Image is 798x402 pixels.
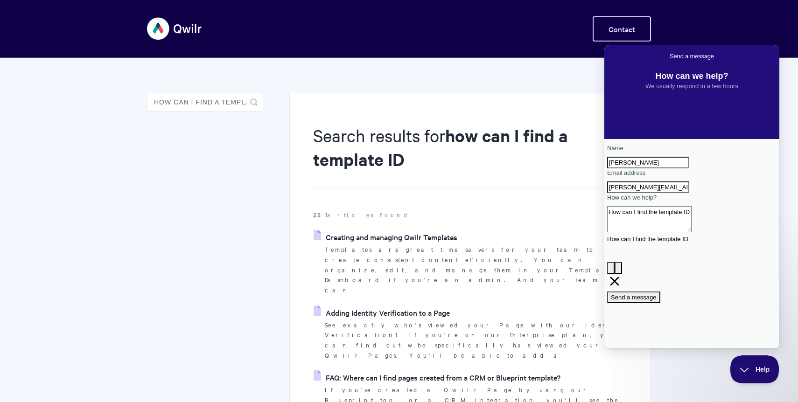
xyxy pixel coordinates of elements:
img: Qwilr Help Center [147,11,203,46]
strong: 251 [313,210,327,219]
a: Adding Identity Verification to a Page [314,305,450,319]
p: Templates are great time savers for your team to create consistent content efficiently. You can o... [325,244,627,295]
input: Search [147,93,263,111]
a: FAQ: Where can I find pages created from a CRM or Blueprint template? [314,370,560,384]
iframe: Help Scout Beacon - Close [730,355,779,383]
h1: Search results for [313,124,627,188]
strong: how can I find a template ID [313,124,568,171]
p: articles found [313,210,627,220]
p: See exactly who's viewed your Page with our Identity Verification! If you're on our Enterprise pl... [325,320,627,360]
a: Creating and managing Qwilr Templates [314,230,457,244]
a: Contact [593,16,651,42]
iframe: Help Scout Beacon - Live Chat, Contact Form, and Knowledge Base [604,45,779,348]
